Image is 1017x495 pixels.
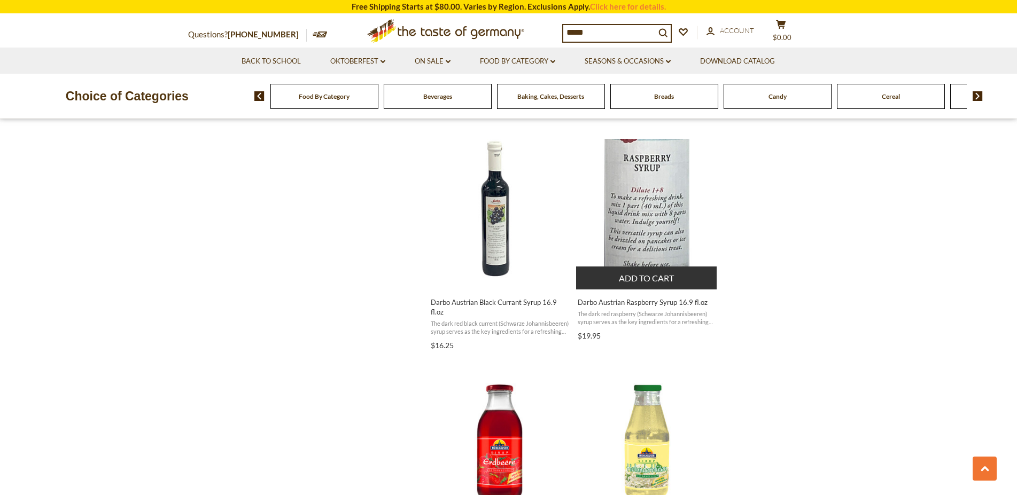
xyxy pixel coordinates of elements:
a: Baking, Cakes, Desserts [517,92,584,100]
a: Beverages [423,92,452,100]
span: $19.95 [578,331,601,340]
a: Breads [654,92,674,100]
a: Click here for details. [590,2,666,11]
a: Food By Category [480,56,555,67]
a: Seasons & Occasions [585,56,671,67]
a: Download Catalog [700,56,775,67]
a: Back to School [242,56,301,67]
a: Oktoberfest [330,56,385,67]
a: [PHONE_NUMBER] [228,29,299,39]
a: Darbo Austrian Raspberry Syrup 16.9 fl.oz [576,129,718,344]
span: The dark red black current (Schwarze Johannisbeeren) syrup serves as the key ingredients for a re... [431,319,569,336]
button: Add to cart [576,266,717,289]
a: On Sale [415,56,451,67]
a: Account [707,25,754,37]
a: Darbo Austrian Black Currant Syrup 16.9 fl.oz [429,129,571,353]
span: The dark red raspberry (Schwarze Johannisbeeren) syrup serves as the key ingredients for a refres... [578,310,716,326]
a: Food By Category [299,92,350,100]
span: $16.25 [431,341,454,350]
img: previous arrow [254,91,265,101]
span: $0.00 [773,33,791,42]
a: Cereal [882,92,900,100]
a: Candy [768,92,787,100]
span: Darbo Austrian Raspberry Syrup 16.9 fl.oz [578,297,716,307]
span: Darbo Austrian Black Currant Syrup 16.9 fl.oz [431,297,569,317]
p: Questions? [188,28,307,42]
span: Account [720,26,754,35]
button: $0.00 [765,19,797,46]
img: next arrow [973,91,983,101]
